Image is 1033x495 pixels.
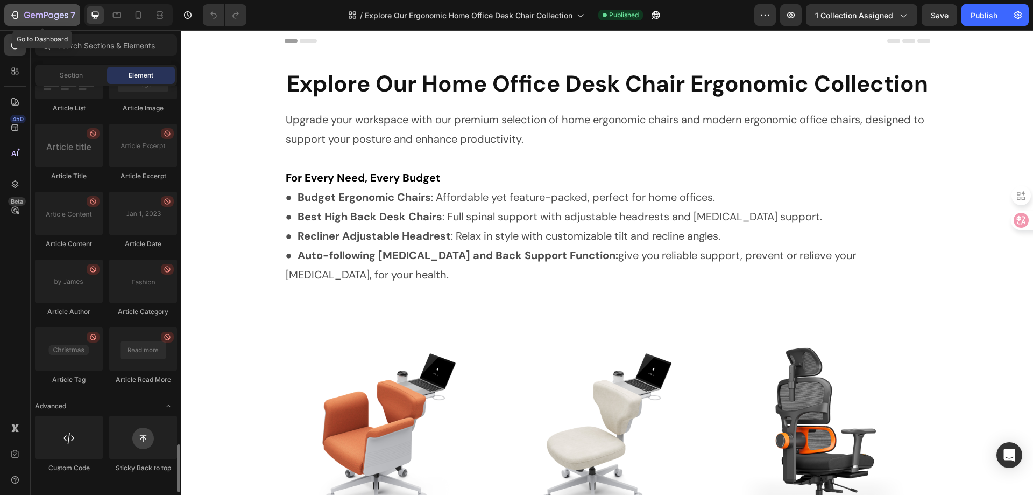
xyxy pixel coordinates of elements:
[365,10,572,21] span: Explore Our Ergonomic Home Office Desk Chair Collection
[35,375,103,385] div: Article Tag
[35,171,103,181] div: Article Title
[931,11,949,20] span: Save
[35,401,66,411] span: Advanced
[70,9,75,22] p: 7
[35,103,103,113] div: Article List
[109,375,177,385] div: Article Read More
[4,4,80,26] button: 7
[8,197,26,206] div: Beta
[203,4,246,26] div: Undo/Redo
[35,34,177,56] input: Search Sections & Elements
[160,398,177,415] span: Toggle open
[961,4,1007,26] button: Publish
[109,463,177,473] div: Sticky Back to top
[971,10,997,21] div: Publish
[109,239,177,249] div: Article Date
[129,71,153,80] span: Element
[35,239,103,249] div: Article Content
[922,4,957,26] button: Save
[181,30,1033,495] iframe: Design area
[60,71,83,80] span: Section
[10,115,26,123] div: 450
[109,307,177,317] div: Article Category
[35,463,103,473] div: Custom Code
[609,10,639,20] span: Published
[109,103,177,113] div: Article Image
[360,10,363,21] span: /
[109,171,177,181] div: Article Excerpt
[35,307,103,317] div: Article Author
[996,442,1022,468] div: Open Intercom Messenger
[806,4,917,26] button: 1 collection assigned
[815,10,893,21] span: 1 collection assigned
